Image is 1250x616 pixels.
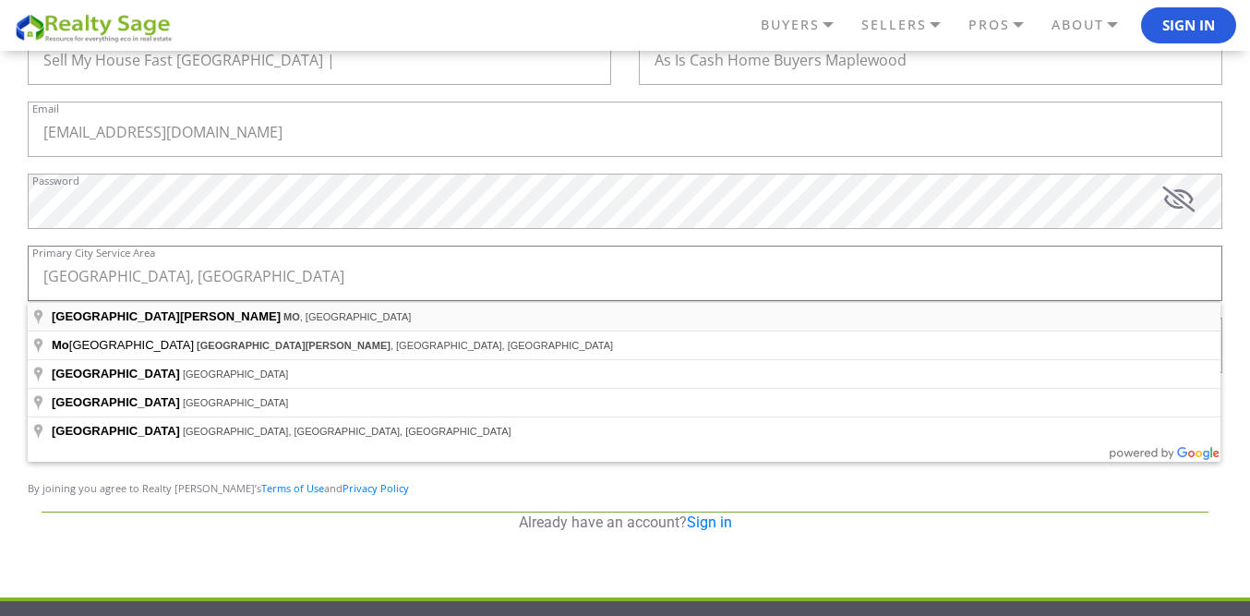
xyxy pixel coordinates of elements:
button: Sign In [1141,7,1236,44]
a: Privacy Policy [343,481,409,495]
span: [GEOGRAPHIC_DATA][PERSON_NAME] [52,309,281,323]
a: SELLERS [857,9,964,41]
p: Already have an account? [42,513,1208,533]
span: Mo [52,338,69,352]
a: BUYERS [756,9,857,41]
label: Primary City Service Area [32,248,155,258]
span: [GEOGRAPHIC_DATA] [52,424,180,438]
img: REALTY SAGE [14,11,180,43]
span: By joining you agree to Realty [PERSON_NAME]’s and [28,481,409,495]
a: Terms of Use [261,481,324,495]
span: [GEOGRAPHIC_DATA] [52,367,180,380]
span: , [GEOGRAPHIC_DATA] [283,311,411,322]
span: [GEOGRAPHIC_DATA] [52,338,197,352]
span: [GEOGRAPHIC_DATA] [183,368,289,380]
a: ABOUT [1047,9,1141,41]
label: Password [32,175,79,186]
span: [GEOGRAPHIC_DATA] [183,397,289,408]
a: PROS [964,9,1047,41]
span: MO [283,311,300,322]
label: Email [32,103,59,114]
span: [GEOGRAPHIC_DATA][PERSON_NAME] [197,340,391,351]
a: Sign in [687,513,732,531]
span: [GEOGRAPHIC_DATA] [52,395,180,409]
span: , [GEOGRAPHIC_DATA], [GEOGRAPHIC_DATA] [197,340,613,351]
span: [GEOGRAPHIC_DATA], [GEOGRAPHIC_DATA], [GEOGRAPHIC_DATA] [183,426,511,437]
